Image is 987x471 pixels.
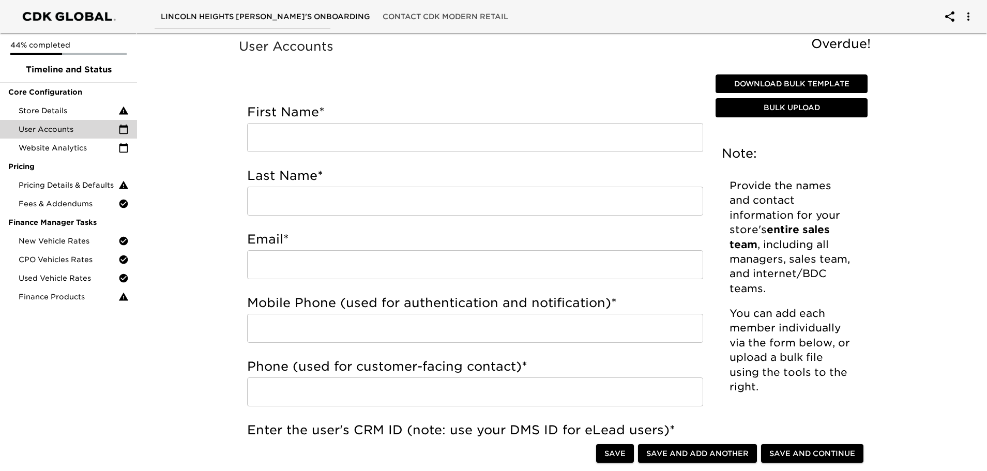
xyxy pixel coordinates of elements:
[247,168,703,184] h5: Last Name
[10,40,127,50] p: 44% completed
[247,231,703,248] h5: Email
[646,447,749,460] span: Save and Add Another
[8,217,129,227] span: Finance Manager Tasks
[937,4,962,29] button: account of current user
[722,145,861,162] h5: Note:
[730,238,853,295] span: , including all managers, sales team, and internet/BDC teams.
[247,358,703,375] h5: Phone (used for customer-facing contact)
[19,199,118,209] span: Fees & Addendums
[19,143,118,153] span: Website Analytics
[19,124,118,134] span: User Accounts
[761,444,863,463] button: Save and Continue
[19,236,118,246] span: New Vehicle Rates
[247,295,703,311] h5: Mobile Phone (used for authentication and notification)
[716,74,868,94] button: Download Bulk Template
[769,447,855,460] span: Save and Continue
[720,78,863,90] span: Download Bulk Template
[730,223,833,250] strong: entire sales team
[8,64,129,76] span: Timeline and Status
[239,38,876,55] h5: User Accounts
[247,104,703,120] h5: First Name
[19,273,118,283] span: Used Vehicle Rates
[383,10,508,23] span: Contact CDK Modern Retail
[161,10,370,23] span: LINCOLN HEIGHTS [PERSON_NAME]'s Onboarding
[730,307,853,393] span: You can add each member individually via the form below, or upload a bulk file using the tools to...
[19,254,118,265] span: CPO Vehicles Rates
[247,422,703,438] h5: Enter the user's CRM ID (note: use your DMS ID for eLead users)
[19,180,118,190] span: Pricing Details & Defaults
[19,292,118,302] span: Finance Products
[716,98,868,117] button: Bulk Upload
[8,161,129,172] span: Pricing
[638,444,757,463] button: Save and Add Another
[956,4,981,29] button: account of current user
[596,444,634,463] button: Save
[730,179,843,236] span: Provide the names and contact information for your store's
[811,36,871,51] span: Overdue!
[604,447,626,460] span: Save
[8,87,129,97] span: Core Configuration
[720,101,863,114] span: Bulk Upload
[19,105,118,116] span: Store Details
